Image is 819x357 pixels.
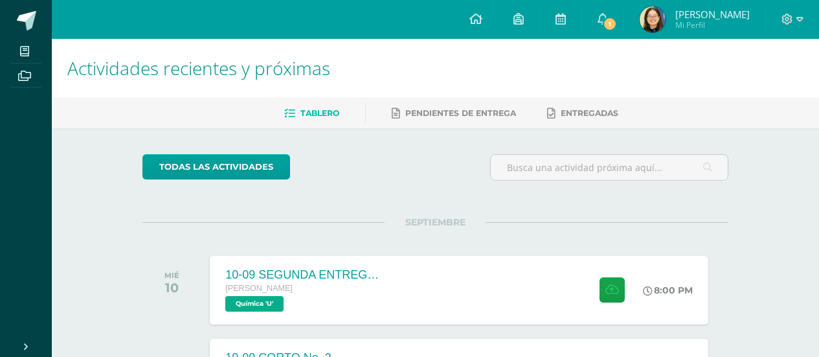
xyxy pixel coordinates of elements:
[142,154,290,179] a: todas las Actividades
[67,56,330,80] span: Actividades recientes y próximas
[547,103,618,124] a: Entregadas
[300,108,339,118] span: Tablero
[640,6,666,32] img: 2f4c244bf6643e28017f0785e9c3ea6f.png
[225,296,284,312] span: Química 'U'
[385,216,486,228] span: SEPTIEMBRE
[561,108,618,118] span: Entregadas
[675,8,750,21] span: [PERSON_NAME]
[225,268,381,282] div: 10-09 SEGUNDA ENTREGA DE GUÍA
[284,103,339,124] a: Tablero
[405,108,516,118] span: Pendientes de entrega
[675,19,750,30] span: Mi Perfil
[164,280,179,295] div: 10
[164,271,179,280] div: MIÉ
[491,155,728,180] input: Busca una actividad próxima aquí...
[225,284,293,293] span: [PERSON_NAME]
[603,17,617,31] span: 1
[643,284,693,296] div: 8:00 PM
[392,103,516,124] a: Pendientes de entrega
